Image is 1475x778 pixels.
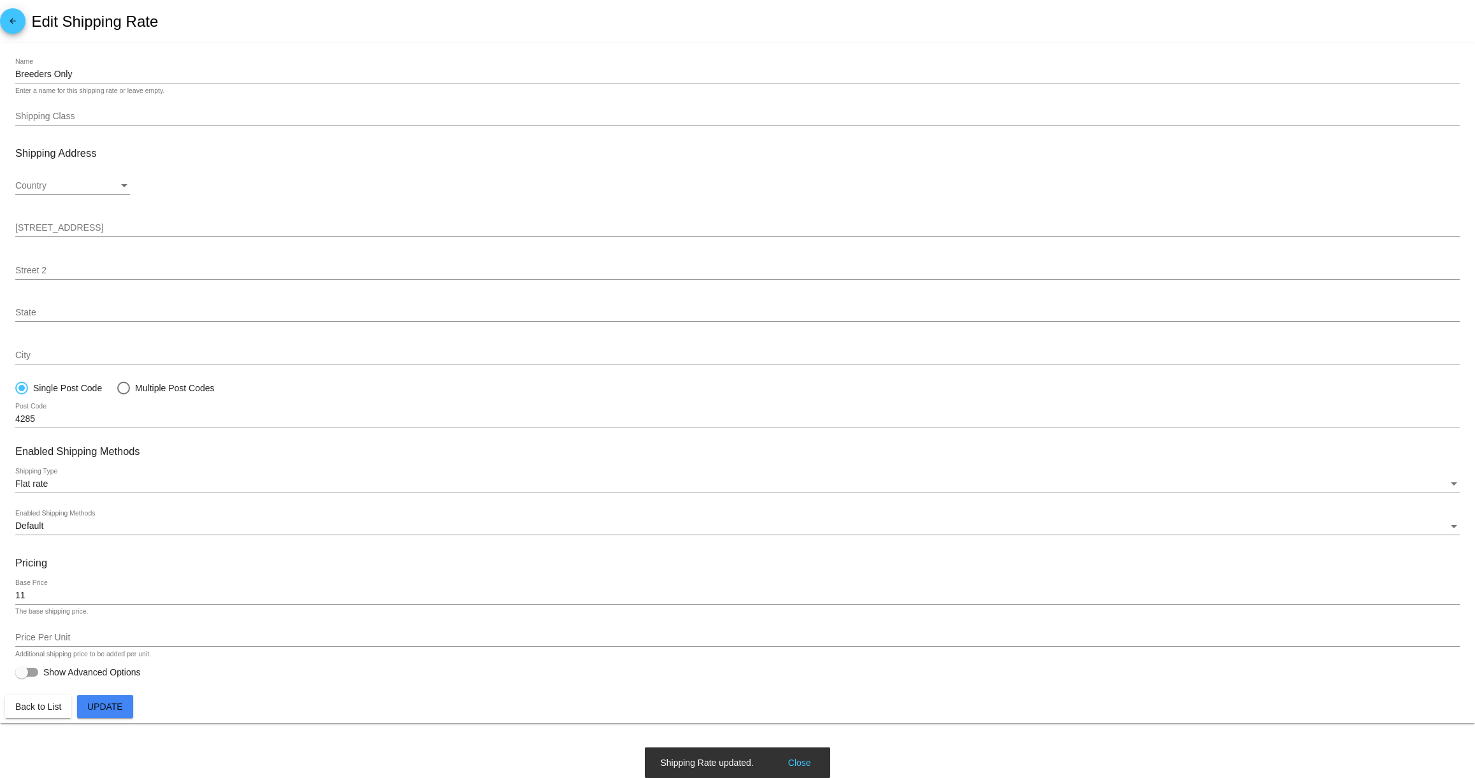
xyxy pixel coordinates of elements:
[15,651,151,658] div: Additional shipping price to be added per unit.
[15,87,164,95] div: Enter a name for this shipping rate or leave empty.
[15,69,1460,80] input: Name
[15,414,1460,424] input: Post Code
[660,756,814,769] simple-snack-bar: Shipping Rate updated.
[28,383,102,393] div: Single Post Code
[43,666,141,679] span: Show Advanced Options
[15,608,88,616] div: The base shipping price.
[5,17,20,32] mat-icon: arrow_back
[15,633,1460,643] input: Price Per Unit
[15,181,130,191] mat-select: Country
[15,591,1460,601] input: Base Price
[15,479,1460,489] mat-select: Shipping Type
[15,445,1460,457] h3: Enabled Shipping Methods
[784,756,815,769] button: Close
[15,308,1460,318] input: State
[5,695,71,718] button: Back to List
[15,521,43,531] span: Default
[15,180,47,191] span: Country
[15,350,1460,361] input: City
[31,13,158,31] h2: Edit Shipping Rate
[15,702,61,712] span: Back to List
[15,266,1460,276] input: Street 2
[15,147,1460,159] h3: Shipping Address
[15,521,1460,531] mat-select: Enabled Shipping Methods
[15,479,48,489] span: Flat rate
[15,557,1460,569] h3: Pricing
[130,383,215,393] div: Multiple Post Codes
[87,702,123,712] span: Update
[15,112,1460,122] input: Shipping Class
[77,695,133,718] button: Update
[15,223,1460,233] input: Street 1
